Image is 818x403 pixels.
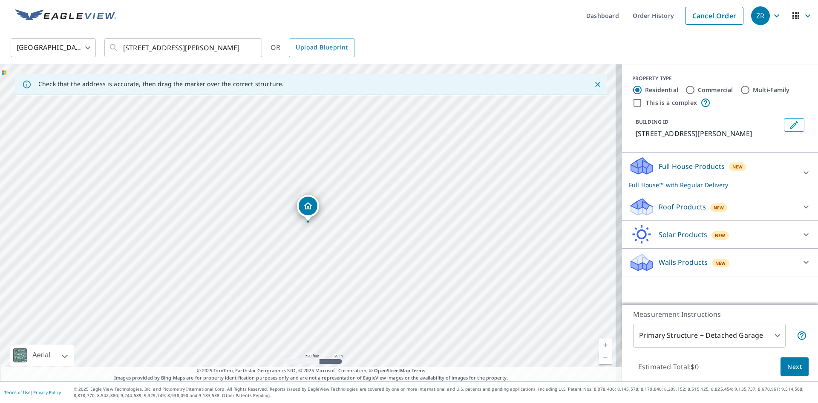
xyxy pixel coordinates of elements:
[33,389,61,395] a: Privacy Policy
[629,224,811,245] div: Solar ProductsNew
[659,229,707,240] p: Solar Products
[636,118,668,125] p: BUILDING ID
[296,42,348,53] span: Upload Blueprint
[698,86,733,94] label: Commercial
[715,232,726,239] span: New
[787,362,802,372] span: Next
[659,202,706,212] p: Roof Products
[784,118,804,132] button: Edit building 1
[412,367,426,374] a: Terms
[629,156,811,189] div: Full House ProductsNewFull House™ with Regular Delivery
[197,367,426,374] span: © 2025 TomTom, Earthstar Geographics SIO, © 2025 Microsoft Corporation, ©
[4,389,31,395] a: Terms of Use
[753,86,790,94] label: Multi-Family
[629,197,811,217] div: Roof ProductsNew
[123,36,245,60] input: Search by address or latitude-longitude
[715,260,726,267] span: New
[374,367,410,374] a: OpenStreetMap
[11,36,96,60] div: [GEOGRAPHIC_DATA]
[685,7,743,25] a: Cancel Order
[631,357,706,376] p: Estimated Total: $0
[732,163,743,170] span: New
[629,252,811,273] div: Walls ProductsNew
[629,180,796,189] p: Full House™ with Regular Delivery
[599,351,612,364] a: Current Level 17, Zoom Out
[38,80,284,88] p: Check that the address is accurate, then drag the marker over the correct structure.
[659,161,725,171] p: Full House Products
[10,345,74,366] div: Aerial
[74,386,814,399] p: © 2025 Eagle View Technologies, Inc. and Pictometry International Corp. All Rights Reserved. Repo...
[4,390,61,395] p: |
[659,257,708,267] p: Walls Products
[15,9,116,22] img: EV Logo
[632,75,808,82] div: PROPERTY TYPE
[633,324,786,348] div: Primary Structure + Detached Garage
[751,6,770,25] div: ZR
[645,86,678,94] label: Residential
[797,331,807,341] span: Your report will include the primary structure and a detached garage if one exists.
[30,345,53,366] div: Aerial
[646,99,697,107] label: This is a complex
[592,79,603,90] button: Close
[633,309,807,319] p: Measurement Instructions
[297,195,319,221] div: Dropped pin, building 1, Residential property, 1523 Fenpark Dr Fenton, MO 63026
[599,339,612,351] a: Current Level 17, Zoom In
[781,357,809,377] button: Next
[289,38,354,57] a: Upload Blueprint
[714,204,724,211] span: New
[636,128,781,139] p: [STREET_ADDRESS][PERSON_NAME]
[271,38,355,57] div: OR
